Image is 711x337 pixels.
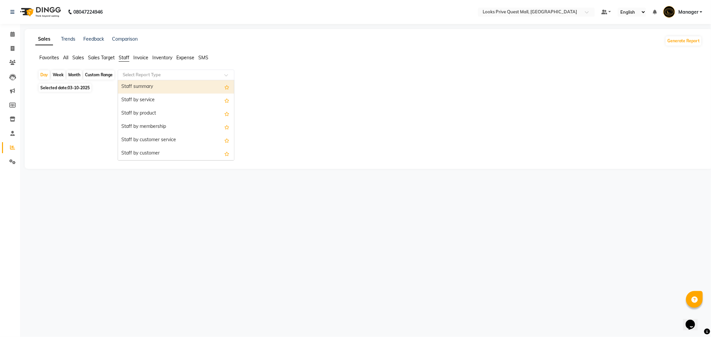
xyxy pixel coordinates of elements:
div: Month [67,70,82,80]
div: Day [39,70,50,80]
span: All [63,55,68,61]
div: Staff summary [118,80,234,94]
span: Favorites [39,55,59,61]
iframe: chat widget [683,310,704,330]
span: Invoice [133,55,148,61]
div: Staff by service [118,94,234,107]
div: Custom Range [83,70,114,80]
a: Feedback [83,36,104,42]
div: Week [51,70,65,80]
div: Staff by customer [118,147,234,160]
span: Expense [176,55,194,61]
span: Sales [72,55,84,61]
div: Staff by product [118,107,234,120]
a: Trends [61,36,75,42]
img: Manager [663,6,675,18]
span: Staff [119,55,129,61]
span: Manager [678,9,698,16]
img: logo [17,3,63,21]
span: Add this report to Favorites List [224,83,229,91]
div: Staff by membership [118,120,234,134]
span: Add this report to Favorites List [224,136,229,144]
a: Sales [35,33,53,45]
span: Add this report to Favorites List [224,110,229,118]
ng-dropdown-panel: Options list [118,80,234,161]
span: Add this report to Favorites List [224,150,229,158]
a: Comparison [112,36,138,42]
span: 03-10-2025 [68,85,90,90]
span: Sales Target [88,55,115,61]
span: Add this report to Favorites List [224,123,229,131]
span: Selected date: [39,84,91,92]
button: Generate Report [666,36,701,46]
span: SMS [198,55,208,61]
span: Add this report to Favorites List [224,96,229,104]
b: 08047224946 [73,3,103,21]
span: Inventory [152,55,172,61]
div: Staff by customer service [118,134,234,147]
